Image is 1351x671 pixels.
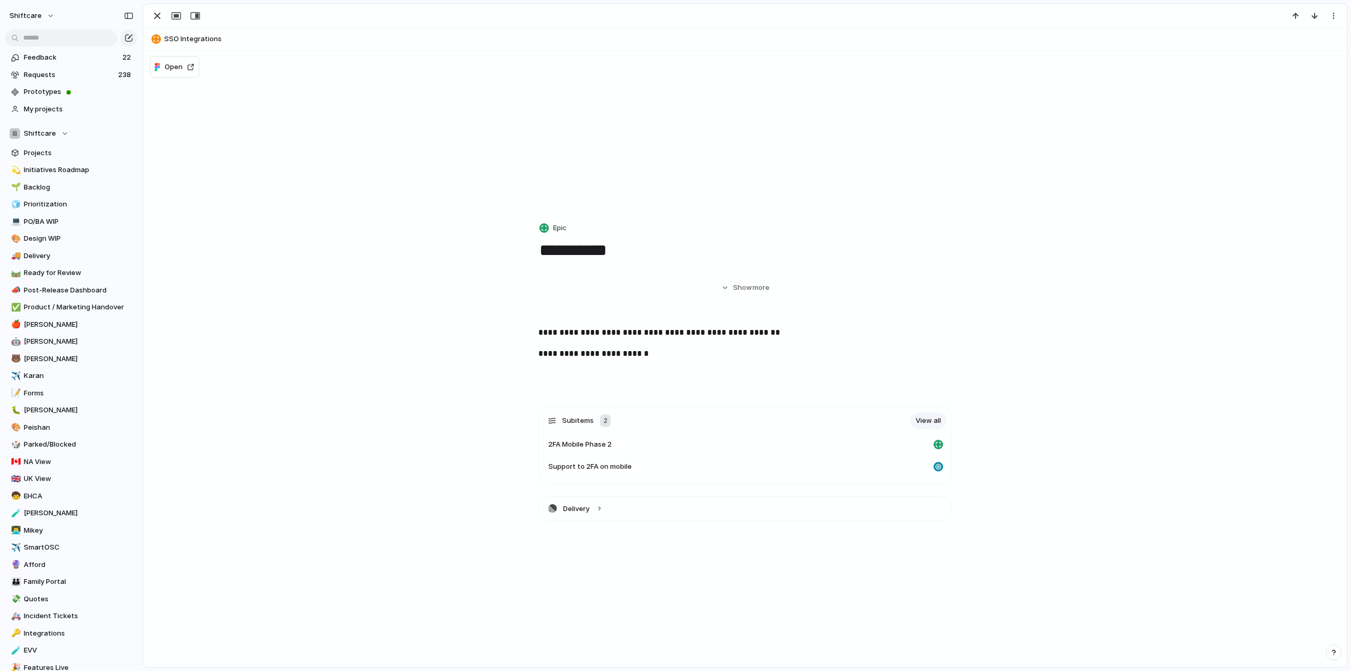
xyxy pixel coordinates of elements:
[24,216,134,227] span: PO/BA WIP
[5,540,137,555] a: ✈️SmartOSC
[24,611,134,621] span: Incident Tickets
[9,628,20,639] button: 🔑
[148,31,1342,48] button: SSO Integrations
[910,412,946,429] a: View all
[11,507,18,519] div: 🧪
[5,248,137,264] div: 🚚Delivery
[9,439,20,450] button: 🎲
[5,488,137,504] div: 🧒EHCA
[11,421,18,433] div: 🎨
[5,557,137,573] a: 🔮Afford
[24,439,134,450] span: Parked/Blocked
[539,497,952,521] button: Delivery
[5,626,137,641] a: 🔑Integrations
[24,199,134,210] span: Prioritization
[9,371,20,381] button: ✈️
[5,179,137,195] a: 🌱Backlog
[5,591,137,607] a: 💸Quotes
[24,319,134,330] span: [PERSON_NAME]
[11,387,18,399] div: 📝
[5,420,137,436] a: 🎨Peishan
[11,524,18,536] div: 👨‍💻
[24,165,134,175] span: Initiatives Roadmap
[5,317,137,333] a: 🍎[PERSON_NAME]
[5,608,137,624] a: 🚑Incident Tickets
[164,34,1342,44] span: SSO Integrations
[150,56,199,78] button: Open
[5,505,137,521] a: 🧪[PERSON_NAME]
[5,50,137,65] a: Feedback22
[24,457,134,467] span: NA View
[5,642,137,658] a: 🧪EVV
[9,422,20,433] button: 🎨
[11,199,18,211] div: 🧊
[9,542,20,553] button: ✈️
[24,525,134,536] span: Mikey
[9,233,20,244] button: 🎨
[5,574,137,590] div: 👪Family Portal
[553,223,567,233] span: Epic
[11,542,18,554] div: ✈️
[11,404,18,417] div: 🐛
[9,251,20,261] button: 🚚
[5,351,137,367] a: 🐻[PERSON_NAME]
[11,473,18,485] div: 🇬🇧
[11,353,18,365] div: 🐻
[11,336,18,348] div: 🤖
[5,196,137,212] div: 🧊Prioritization
[24,336,134,347] span: [PERSON_NAME]
[9,388,20,399] button: 📝
[24,628,134,639] span: Integrations
[11,559,18,571] div: 🔮
[9,199,20,210] button: 🧊
[5,265,137,281] div: 🛤️Ready for Review
[5,126,137,141] button: Shiftcare
[24,52,119,63] span: Feedback
[600,414,611,427] div: 2
[5,282,137,298] div: 📣Post-Release Dashboard
[24,645,134,656] span: EVV
[24,491,134,502] span: EHCA
[9,525,20,536] button: 👨‍💻
[11,181,18,193] div: 🌱
[118,70,133,80] span: 238
[11,627,18,639] div: 🔑
[24,542,134,553] span: SmartOSC
[548,461,632,472] span: Support to 2FA on mobile
[537,221,570,236] button: Epic
[11,233,18,245] div: 🎨
[165,62,183,72] span: Open
[24,354,134,364] span: [PERSON_NAME]
[5,162,137,178] a: 💫Initiatives Roadmap
[24,233,134,244] span: Design WIP
[9,577,20,587] button: 👪
[5,454,137,470] div: 🇨🇦NA View
[9,508,20,518] button: 🧪
[11,164,18,176] div: 💫
[5,101,137,117] a: My projects
[5,231,137,247] div: 🎨Design WIP
[11,215,18,228] div: 💻
[548,439,612,450] span: 2FA Mobile Phase 2
[5,368,137,384] a: ✈️Karan
[5,145,137,161] a: Projects
[11,250,18,262] div: 🚚
[5,334,137,349] div: 🤖[PERSON_NAME]
[9,645,20,656] button: 🧪
[24,405,134,415] span: [PERSON_NAME]
[24,104,134,115] span: My projects
[9,491,20,502] button: 🧒
[24,251,134,261] span: Delivery
[9,457,20,467] button: 🇨🇦
[753,282,769,293] span: more
[5,299,137,315] a: ✅Product / Marketing Handover
[5,385,137,401] a: 📝Forms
